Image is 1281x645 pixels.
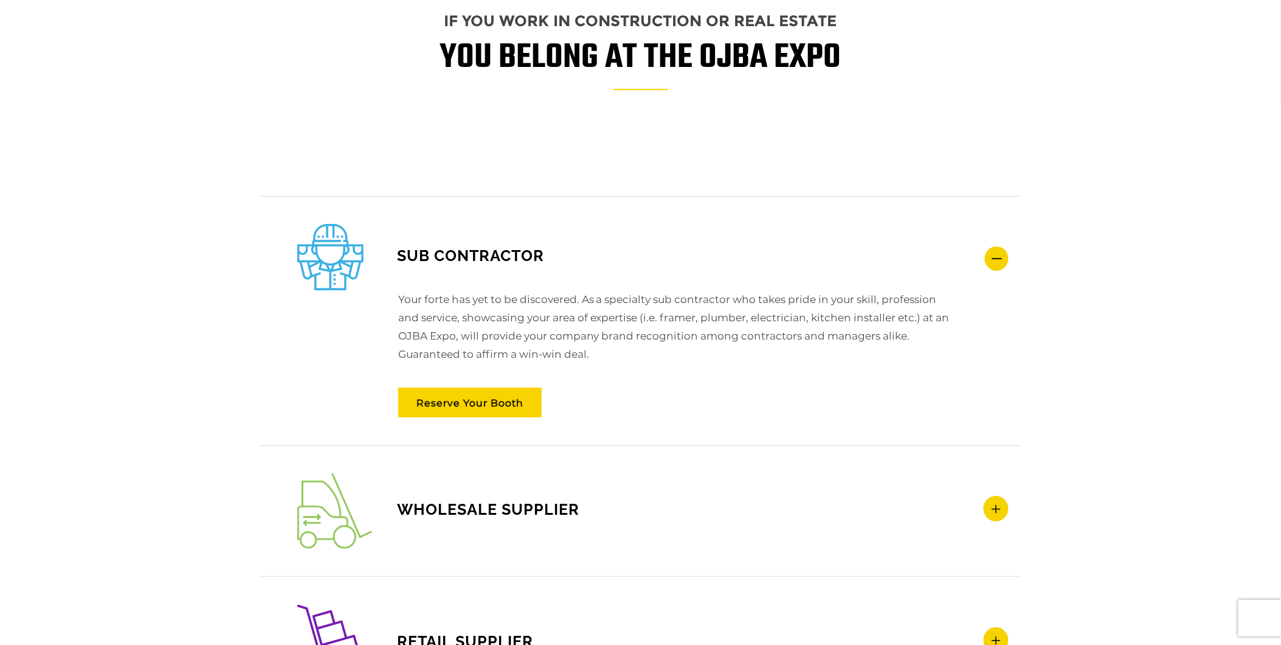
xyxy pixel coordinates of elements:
[440,43,841,96] h1: YOU BELONG AT THE OJBA EXPO
[224,17,1057,25] h3: IF YOU WORK IN CONSTRUCTION OR REAL ESTATE
[354,290,951,375] p: Your forte has yet to be discovered. As a specialty sub contractor who takes pride in your skill,...
[297,246,544,265] span: SUB CONTRACTOR
[297,473,372,548] img: wholesale_supplier.svg
[297,500,579,518] span: WHOLESALE SUPPLIER
[398,388,542,417] a: Reserve Your Booth
[297,224,364,290] img: sub_contractor.svg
